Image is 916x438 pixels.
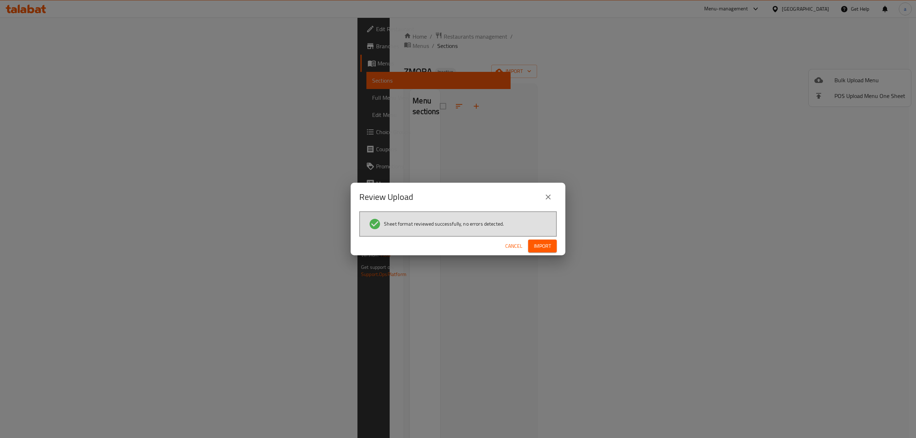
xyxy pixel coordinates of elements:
h2: Review Upload [359,191,413,203]
button: close [540,188,557,206]
span: Import [534,242,551,251]
button: Cancel [502,240,525,253]
span: Cancel [505,242,522,251]
button: Import [528,240,557,253]
span: Sheet format reviewed successfully, no errors detected. [384,220,504,227]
